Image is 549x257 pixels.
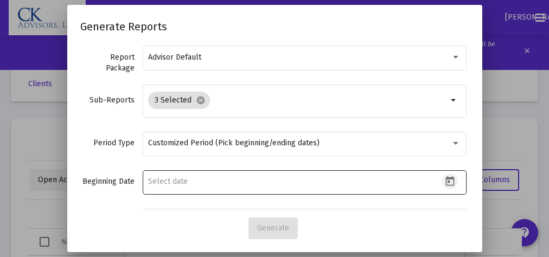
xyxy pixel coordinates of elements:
[80,95,135,106] label: Sub-Reports
[80,176,135,187] label: Beginning Date
[80,52,135,74] label: Report Package
[257,223,289,233] span: Generate
[448,94,461,107] mat-icon: arrow_drop_down
[148,53,201,62] span: Advisor Default
[148,177,442,186] input: Select date
[248,217,298,239] button: Generate
[148,89,448,111] mat-chip-list: Selection
[148,92,210,109] mat-chip: 3 Selected
[196,95,206,105] mat-icon: cancel
[80,18,469,35] h2: Generate Reports
[442,174,458,189] button: Open calendar
[80,138,135,149] label: Period Type
[148,138,320,147] span: Customized Period (Pick beginning/ending dates)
